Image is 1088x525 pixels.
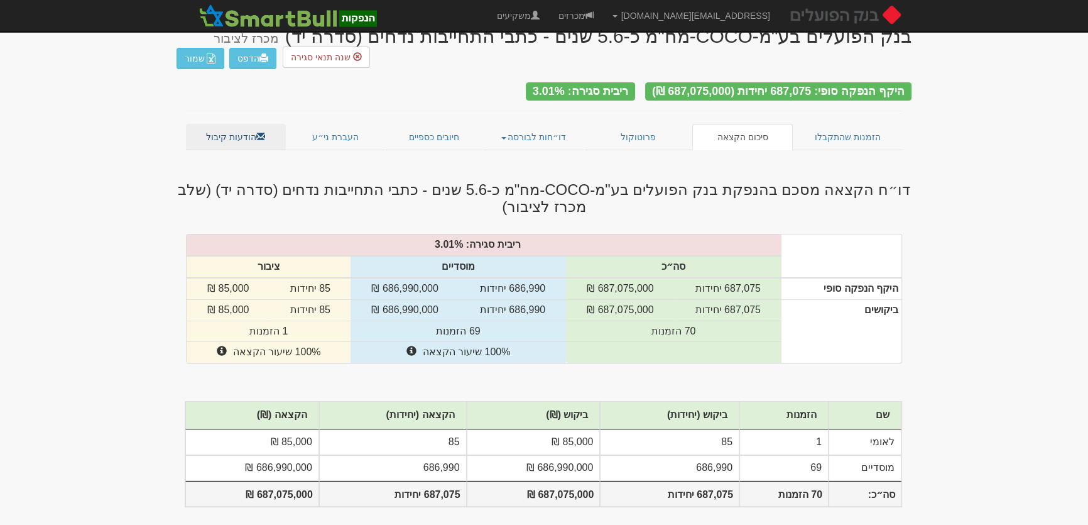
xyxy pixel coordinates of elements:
td: 69 [739,455,829,481]
div: % [180,238,788,252]
th: שם [829,402,901,429]
td: 686,990,000 ₪ [185,455,319,481]
div: בנק הפועלים בע"מ-COCO-מח"מ כ-5.6 שנים - כתבי התחייבות נדחים (סדרה יד) [214,26,911,47]
th: 70 הזמנות [739,481,829,507]
th: היקף הנפקה סופי [781,278,901,299]
a: העברת ני״ע [286,124,386,150]
a: דו״חות לבורסה [483,124,585,150]
span: 3.01 [435,239,454,250]
td: 1 הזמנות [187,321,351,342]
a: הדפס [229,48,276,69]
td: לאומי [829,429,901,455]
th: הקצאה (יחידות) [319,402,467,429]
div: היקף הנפקה סופי: 687,075 יחידות (687,075,000 ₪) [645,82,911,101]
strong: ריבית סגירה: [466,239,521,250]
td: 85 יחידות [269,278,351,299]
td: 100% שיעור הקצאה [187,342,351,363]
td: 85 [319,429,467,455]
td: 85,000 ₪ [467,429,601,455]
th: סה״כ [566,256,781,278]
td: 70 הזמנות [566,321,781,342]
th: סה״כ: [829,481,901,507]
a: חיובים כספיים [385,124,483,150]
a: פרוטוקול [584,124,692,150]
td: 1 [739,429,829,455]
th: 687,075 יחידות [319,481,467,507]
a: הזמנות שהתקבלו [793,124,902,150]
td: 687,075,000 ₪ [566,299,675,321]
td: 686,990 יחידות [459,299,566,321]
td: 687,075,000 ₪ [566,278,675,299]
td: 686,990,000 ₪ [351,278,459,299]
div: ריבית סגירה: 3.01% [526,82,635,101]
th: 687,075,000 ₪ [185,481,319,507]
img: excel-file-white.png [206,53,216,64]
th: ציבור [187,256,351,278]
td: 687,075 יחידות [675,299,781,321]
span: שנה תנאי סגירה [291,52,351,62]
td: 686,990 [319,455,467,481]
td: 686,990 יחידות [459,278,566,299]
td: 686,990 [600,455,739,481]
th: ביקושים [781,299,901,363]
td: 85 [600,429,739,455]
td: 85 יחידות [269,299,351,321]
td: 85,000 ₪ [187,299,269,321]
a: הודעות קיבול [186,124,286,150]
th: הזמנות [739,402,829,429]
td: 686,990,000 ₪ [351,299,459,321]
th: ביקוש (יחידות) [600,402,739,429]
th: ביקוש (₪) [467,402,601,429]
th: הקצאה (₪) [185,402,319,429]
img: SmartBull Logo [195,3,380,28]
td: מוסדיים [829,455,901,481]
td: 69 הזמנות [351,321,566,342]
h3: דו״ח הקצאה מסכם בהנפקת בנק הפועלים בע"מ-COCO-מח"מ כ-5.6 שנים - כתבי התחייבות נדחים (סדרה יד) (שלב... [177,182,911,215]
button: שמור [177,48,224,69]
button: שנה תנאי סגירה [283,47,370,68]
td: 686,990,000 ₪ [467,455,601,481]
th: 687,075 יחידות [600,481,739,507]
td: 85,000 ₪ [187,278,269,299]
th: מוסדיים [351,256,566,278]
td: 100% שיעור הקצאה [351,342,566,363]
td: 687,075 יחידות [675,278,781,299]
th: 687,075,000 ₪ [467,481,601,507]
small: מכרז לציבור [214,31,278,45]
td: 85,000 ₪ [185,429,319,455]
a: סיכום הקצאה [692,124,793,150]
